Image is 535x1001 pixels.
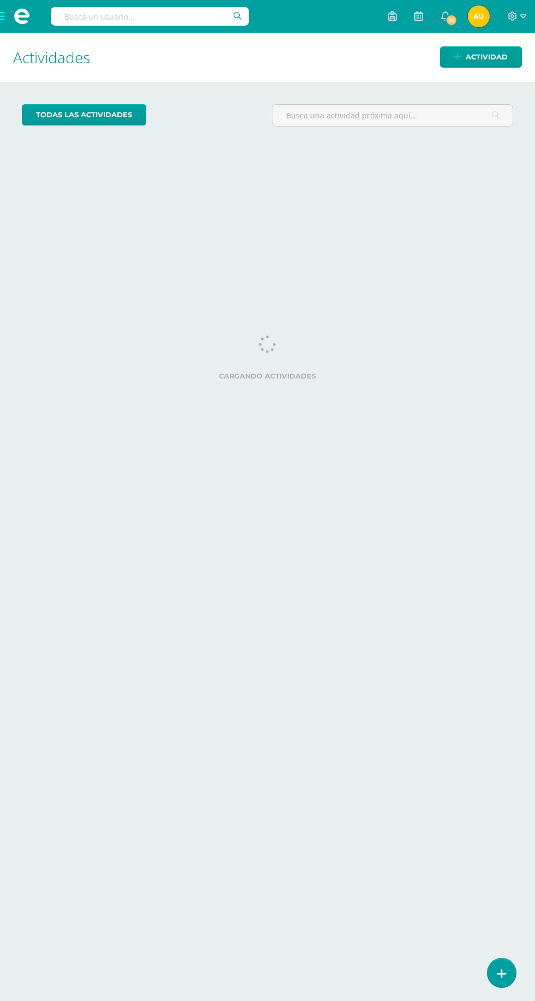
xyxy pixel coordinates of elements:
[22,104,146,125] a: todas las Actividades
[51,7,249,26] input: Busca un usuario...
[440,46,522,68] a: Actividad
[466,47,508,67] span: Actividad
[13,33,522,82] h1: Actividades
[468,5,490,27] img: 05b7556927cf6a1fc85b4e34986eb699.png
[22,372,513,380] label: Cargando actividades
[445,14,457,26] span: 19
[272,105,513,126] input: Busca una actividad próxima aquí...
